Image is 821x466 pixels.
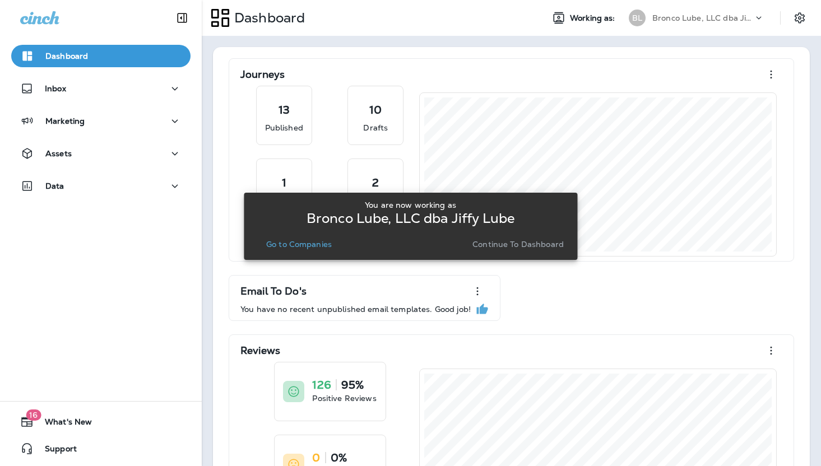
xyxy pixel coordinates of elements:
button: Settings [790,8,810,28]
span: Working as: [570,13,618,23]
span: What's New [34,417,92,431]
div: BL [629,10,646,26]
p: Assets [45,149,72,158]
button: Support [11,437,191,460]
button: Continue to Dashboard [468,236,568,252]
button: Go to Companies [262,236,336,252]
p: Marketing [45,116,85,125]
span: 16 [26,409,41,421]
button: Assets [11,142,191,165]
button: Marketing [11,110,191,132]
p: Go to Companies [266,240,332,249]
p: Dashboard [45,52,88,60]
p: Continue to Dashboard [472,240,564,249]
p: 0% [331,452,347,463]
button: 16What's New [11,411,191,433]
button: Data [11,175,191,197]
p: Bronco Lube, LLC dba Jiffy Lube [652,13,753,22]
button: Inbox [11,77,191,100]
p: Email To Do's [240,286,307,297]
button: Collapse Sidebar [166,7,198,29]
p: Data [45,181,64,190]
p: You are now working as [365,201,456,209]
p: Journeys [240,69,285,80]
p: Reviews [240,345,280,356]
span: Support [34,444,77,458]
p: You have no recent unpublished email templates. Good job! [240,305,471,314]
p: Inbox [45,84,66,93]
p: Dashboard [230,10,305,26]
p: Bronco Lube, LLC dba Jiffy Lube [307,214,514,223]
button: Dashboard [11,45,191,67]
p: 0 [312,452,320,463]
